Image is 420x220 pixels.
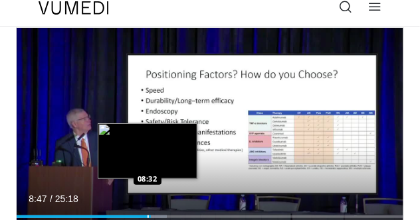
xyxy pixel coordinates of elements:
[17,215,403,218] div: Progress Bar
[55,193,78,204] span: 25:18
[29,193,47,204] span: 8:47
[50,193,52,204] span: /
[39,1,109,15] img: VuMedi Logo
[98,123,197,179] img: image.jpeg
